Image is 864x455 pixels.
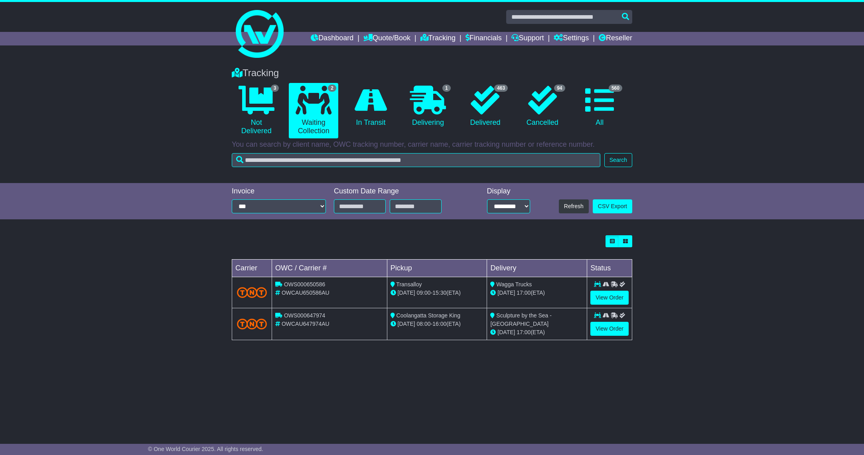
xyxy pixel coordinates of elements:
span: Sculpture by the Sea - [GEOGRAPHIC_DATA] [490,312,551,327]
a: View Order [590,291,629,305]
span: [DATE] [398,290,415,296]
img: TNT_Domestic.png [237,287,267,298]
span: © One World Courier 2025. All rights reserved. [148,446,263,452]
a: Dashboard [311,32,353,45]
span: [DATE] [497,329,515,335]
span: 94 [554,85,565,92]
span: OWS000647974 [284,312,325,319]
div: Display [487,187,530,196]
span: OWS000650586 [284,281,325,288]
a: 1 Delivering [403,83,452,130]
span: Wagga Trucks [496,281,532,288]
div: Tracking [228,67,636,79]
span: 560 [609,85,622,92]
div: - (ETA) [391,289,484,297]
a: 463 Delivered [461,83,510,130]
a: Support [511,32,544,45]
a: In Transit [346,83,395,130]
span: 17:00 [517,329,531,335]
a: CSV Export [593,199,632,213]
a: Tracking [420,32,456,45]
p: You can search by client name, OWC tracking number, carrier name, carrier tracking number or refe... [232,140,632,149]
div: (ETA) [490,289,584,297]
a: Settings [554,32,589,45]
a: Reseller [599,32,632,45]
button: Refresh [559,199,589,213]
span: Coolangatta Storage King [396,312,460,319]
div: Invoice [232,187,326,196]
span: 1 [442,85,451,92]
a: 560 All [575,83,624,130]
a: Financials [466,32,502,45]
span: OWCAU650586AU [282,290,329,296]
a: View Order [590,322,629,336]
a: 3 Not Delivered [232,83,281,138]
span: [DATE] [398,321,415,327]
span: 08:00 [417,321,431,327]
button: Search [604,153,632,167]
td: Delivery [487,260,587,277]
span: Transalloy [396,281,422,288]
span: 2 [328,85,336,92]
span: 15:30 [432,290,446,296]
a: Quote/Book [363,32,410,45]
img: TNT_Domestic.png [237,319,267,329]
a: 94 Cancelled [518,83,567,130]
span: [DATE] [497,290,515,296]
span: OWCAU647974AU [282,321,329,327]
span: 3 [271,85,279,92]
span: 17:00 [517,290,531,296]
td: OWC / Carrier # [272,260,387,277]
span: 09:00 [417,290,431,296]
a: 2 Waiting Collection [289,83,338,138]
td: Carrier [232,260,272,277]
td: Status [587,260,632,277]
span: 16:00 [432,321,446,327]
div: - (ETA) [391,320,484,328]
div: Custom Date Range [334,187,462,196]
td: Pickup [387,260,487,277]
div: (ETA) [490,328,584,337]
span: 463 [494,85,508,92]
